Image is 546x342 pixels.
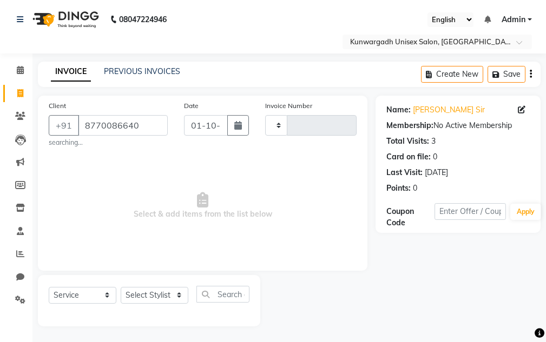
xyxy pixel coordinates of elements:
small: searching... [49,138,168,147]
div: Card on file: [386,151,431,163]
a: [PERSON_NAME] Sir [413,104,485,116]
div: [DATE] [425,167,448,178]
input: Enter Offer / Coupon Code [435,203,506,220]
img: logo [28,4,102,35]
span: Admin [502,14,525,25]
span: Select & add items from the list below [49,152,357,260]
div: 0 [413,183,417,194]
b: 08047224946 [119,4,167,35]
div: Membership: [386,120,433,131]
button: Apply [510,204,541,220]
div: 3 [431,136,436,147]
label: Client [49,101,66,111]
label: Invoice Number [265,101,312,111]
button: +91 [49,115,79,136]
input: Search by Name/Mobile/Email/Code [78,115,168,136]
button: Save [488,66,525,83]
div: 0 [433,151,437,163]
div: Coupon Code [386,206,434,229]
a: PREVIOUS INVOICES [104,66,180,76]
input: Search or Scan [196,286,249,303]
div: Name: [386,104,411,116]
a: INVOICE [51,62,91,82]
div: Last Visit: [386,167,423,178]
div: No Active Membership [386,120,530,131]
label: Date [184,101,199,111]
div: Total Visits: [386,136,429,147]
div: Points: [386,183,411,194]
button: Create New [421,66,483,83]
